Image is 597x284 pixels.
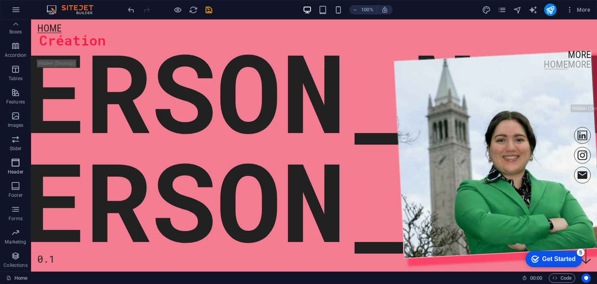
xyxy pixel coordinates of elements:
div: Get Started 5 items remaining, 0% complete [6,4,63,20]
button: text_generator [529,5,538,14]
p: Header [8,169,23,175]
p: Boxes [9,29,22,35]
button: More [563,4,594,16]
p: Features [6,99,25,105]
p: Marketing [5,239,26,245]
p: Tables [9,75,23,82]
p: Footer [9,192,23,198]
span: 00 00 [530,273,542,283]
button: undo [126,5,136,14]
div: Get Started [23,9,56,16]
p: Forms [9,216,23,222]
p: Slider [10,146,22,152]
button: design [482,5,491,14]
img: Editor Logo [45,5,103,14]
i: Pages (Ctrl+Alt+S) [497,5,506,14]
span: More [566,6,590,14]
h6: 100% [361,5,374,14]
i: Publish [546,5,555,14]
span: Code [552,273,572,283]
i: Undo: Enable overflow for this element. (Ctrl+Z) [127,5,136,14]
button: publish [544,4,557,16]
span: : [536,275,537,281]
button: Usercentrics [581,273,591,283]
button: reload [189,5,198,14]
button: save [204,5,213,14]
button: Code [549,273,575,283]
i: Design (Ctrl+Alt+Y) [482,5,491,14]
button: 100% [349,5,377,14]
p: Images [8,122,24,128]
p: Collections [3,262,27,268]
button: navigator [513,5,522,14]
div: 5 [58,2,65,9]
button: pages [497,5,507,14]
p: Accordion [5,52,26,58]
i: Navigator [513,5,522,14]
a: Click to cancel selection. Double-click to open Pages [6,273,28,283]
button: Click here to leave preview mode and continue editing [173,5,182,14]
